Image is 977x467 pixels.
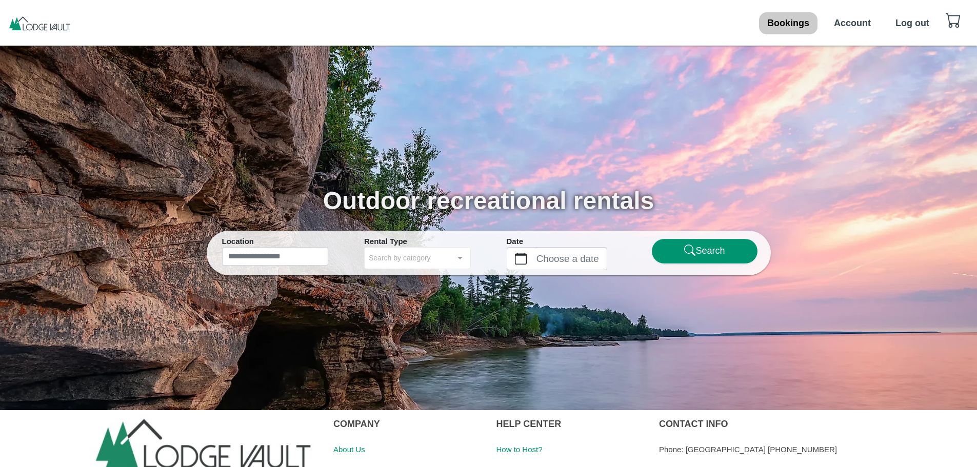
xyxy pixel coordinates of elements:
[333,410,481,438] div: COMPANY
[323,187,654,214] span: Outdoor recreational rentals
[507,248,534,270] button: calendar
[651,238,758,264] button: searchSearch
[826,12,879,34] button: Account
[759,12,818,34] button: Bookings
[496,410,643,438] div: HELP CENTER
[767,18,809,28] b: Bookings
[659,438,969,461] div: Phone: [GEOGRAPHIC_DATA] [PHONE_NUMBER]
[946,12,961,28] svg: cart
[369,252,431,263] span: Search by category
[659,410,969,438] div: CONTACT INFO
[496,445,542,454] a: How to Host?
[834,18,871,28] b: Account
[333,445,365,454] a: About Us
[887,12,938,34] button: Log out
[515,253,527,265] svg: calendar
[895,18,929,28] b: Log out
[507,236,613,248] div: Date
[222,236,329,248] div: Location
[8,15,71,31] img: pAKp5ICTv7cAAAAASUVORK5CYII=
[534,248,607,270] label: Choose a date
[364,236,471,248] div: Rental Type
[684,245,696,256] svg: search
